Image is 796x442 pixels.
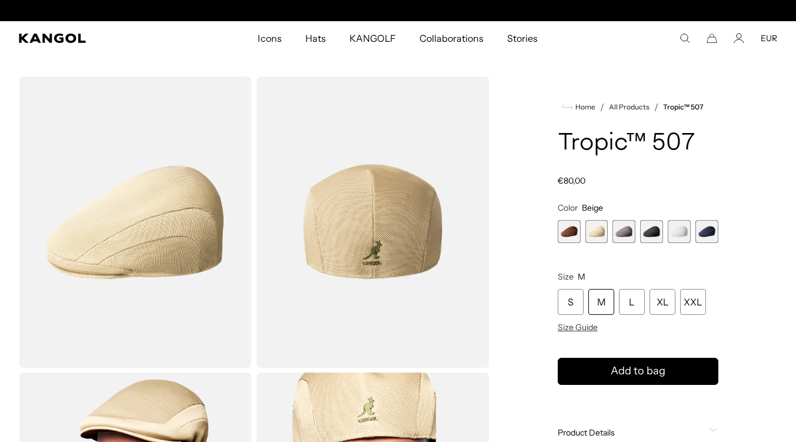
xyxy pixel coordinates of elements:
label: Black [640,220,663,243]
li: / [595,100,604,114]
div: 6 of 6 [695,220,718,243]
div: 1 of 2 [277,6,519,15]
label: Navy [695,220,718,243]
div: M [588,289,614,315]
div: 5 of 6 [668,220,691,243]
div: L [619,289,645,315]
span: KANGOLF [349,21,396,55]
a: Home [562,102,595,112]
div: Announcement [277,6,519,15]
div: 1 of 6 [558,220,581,243]
span: Beige [582,202,603,213]
label: White [668,220,691,243]
div: 3 of 6 [612,220,635,243]
a: Account [734,33,744,44]
div: 4 of 6 [640,220,663,243]
div: 2 of 6 [585,220,608,243]
span: Icons [258,21,281,55]
span: Stories [507,21,538,55]
span: Color [558,202,578,213]
div: XL [650,289,675,315]
span: Hats [305,21,326,55]
span: Home [573,103,595,111]
h1: Tropic™ 507 [558,131,718,157]
span: Size [558,271,574,282]
a: Kangol [19,34,171,43]
li: / [650,100,658,114]
a: Stories [495,21,549,55]
a: Icons [246,21,293,55]
span: €80,00 [558,175,585,186]
img: color-beige [19,77,252,368]
img: color-beige [257,77,489,368]
span: Size Guide [558,322,598,333]
label: Charcoal [612,220,635,243]
a: KANGOLF [338,21,408,55]
span: Collaborations [419,21,484,55]
button: Cart [707,33,717,44]
a: All Products [609,103,650,111]
slideshow-component: Announcement bar [277,6,519,15]
label: Beige [585,220,608,243]
button: EUR [761,33,777,44]
span: M [578,271,585,282]
nav: breadcrumbs [558,100,718,114]
div: XXL [680,289,706,315]
div: S [558,289,584,315]
span: Add to bag [611,363,665,379]
a: Hats [294,21,338,55]
label: Mahogany [558,220,581,243]
a: Collaborations [408,21,495,55]
span: Product Details [558,427,704,438]
button: Add to bag [558,358,718,385]
a: Tropic™ 507 [663,103,704,111]
summary: Search here [680,33,690,44]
